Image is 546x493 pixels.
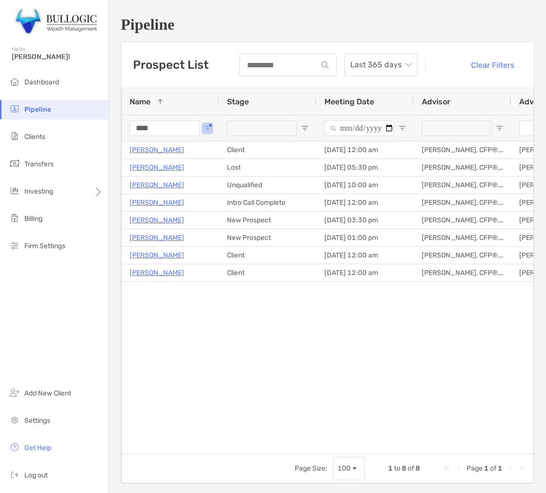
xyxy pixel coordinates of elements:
[408,464,414,473] span: of
[24,133,45,141] span: Clients
[219,194,317,211] div: Intro Call Complete
[484,464,489,473] span: 1
[9,103,20,115] img: pipeline icon
[350,54,412,76] span: Last 365 days
[333,457,365,480] div: Page Size
[388,464,393,473] span: 1
[9,76,20,87] img: dashboard icon
[24,187,53,196] span: Investing
[130,144,184,156] a: [PERSON_NAME]
[9,158,20,169] img: transfers icon
[9,185,20,197] img: investing icon
[9,212,20,224] img: billing icon
[9,239,20,251] img: firm-settings icon
[518,465,526,473] div: Last Page
[24,471,48,479] span: Log out
[130,179,184,191] a: [PERSON_NAME]
[130,232,184,244] a: [PERSON_NAME]
[24,416,50,425] span: Settings
[414,212,511,229] div: [PERSON_NAME], CFP®, EA, RICP
[24,389,71,397] span: Add New Client
[506,465,514,473] div: Next Page
[9,414,20,426] img: settings icon
[414,141,511,158] div: [PERSON_NAME], CFP®, EA, RICP
[317,247,414,264] div: [DATE] 12:00 am
[24,242,65,250] span: Firm Settings
[219,264,317,281] div: Client
[317,229,414,246] div: [DATE] 01:00 pm
[496,124,504,132] button: Open Filter Menu
[219,141,317,158] div: Client
[398,124,406,132] button: Open Filter Menu
[414,264,511,281] div: [PERSON_NAME], CFP®, EA, RICP
[422,97,451,106] span: Advisor
[295,464,327,473] div: Page Size:
[402,464,406,473] span: 8
[133,58,208,72] h3: Prospect List
[414,247,511,264] div: [PERSON_NAME], CFP®, EA, RICP
[394,464,400,473] span: to
[467,464,483,473] span: Page
[317,212,414,229] div: [DATE] 03:30 pm
[301,124,309,132] button: Open Filter Menu
[317,177,414,194] div: [DATE] 10:00 am
[130,267,184,279] a: [PERSON_NAME]
[9,387,20,398] img: add_new_client icon
[490,464,496,473] span: of
[317,159,414,176] div: [DATE] 05:30 pm
[415,464,420,473] span: 8
[227,97,249,106] span: Stage
[121,16,534,34] h1: Pipeline
[317,264,414,281] div: [DATE] 12:00 am
[130,161,184,174] a: [PERSON_NAME]
[204,124,211,132] button: Open Filter Menu
[130,120,200,136] input: Name Filter Input
[130,197,184,209] a: [PERSON_NAME]
[24,215,42,223] span: Billing
[456,54,522,76] button: Clear Filters
[12,53,103,61] span: [PERSON_NAME]!
[219,159,317,176] div: Lost
[414,194,511,211] div: [PERSON_NAME], CFP®, EA, RICP
[24,444,51,452] span: Get Help
[9,130,20,142] img: clients icon
[219,247,317,264] div: Client
[455,465,463,473] div: Previous Page
[24,78,59,86] span: Dashboard
[219,212,317,229] div: New Prospect
[219,177,317,194] div: Unqualified
[130,214,184,226] a: [PERSON_NAME]
[130,249,184,261] a: [PERSON_NAME]
[9,441,20,453] img: get-help icon
[219,229,317,246] div: New Prospect
[414,229,511,246] div: [PERSON_NAME], CFP®, EA, RICP
[9,469,20,480] img: logout icon
[321,61,329,69] img: input icon
[414,159,511,176] div: [PERSON_NAME], CFP®, EA, RICP
[130,97,151,106] span: Name
[414,177,511,194] div: [PERSON_NAME], CFP®, EA, RICP
[12,4,97,39] img: Zoe Logo
[317,141,414,158] div: [DATE] 12:00 am
[443,465,451,473] div: First Page
[24,160,54,168] span: Transfers
[498,464,502,473] span: 1
[338,464,351,473] div: 100
[24,105,51,114] span: Pipeline
[324,120,395,136] input: Meeting Date Filter Input
[317,194,414,211] div: [DATE] 12:00 am
[324,97,374,106] span: Meeting Date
